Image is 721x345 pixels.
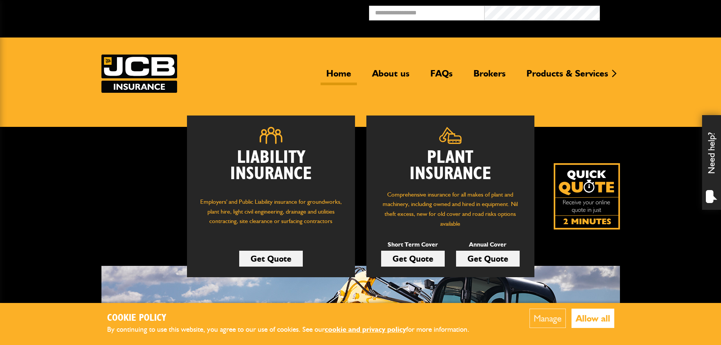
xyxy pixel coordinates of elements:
h2: Cookie Policy [107,312,482,324]
h2: Plant Insurance [378,150,523,182]
p: Comprehensive insurance for all makes of plant and machinery, including owned and hired in equipm... [378,190,523,228]
a: Get Quote [381,251,445,267]
a: Brokers [468,68,511,85]
p: Annual Cover [456,240,520,250]
p: Short Term Cover [381,240,445,250]
h2: Liability Insurance [198,150,344,190]
a: Get your insurance quote isn just 2-minutes [554,163,620,229]
a: cookie and privacy policy [325,325,406,334]
a: Get Quote [239,251,303,267]
a: FAQs [425,68,458,85]
p: Employers' and Public Liability insurance for groundworks, plant hire, light civil engineering, d... [198,197,344,233]
a: About us [366,68,415,85]
a: JCB Insurance Services [101,55,177,93]
button: Manage [529,309,566,328]
button: Broker Login [600,6,715,17]
button: Allow all [572,309,614,328]
p: By continuing to use this website, you agree to our use of cookies. See our for more information. [107,324,482,336]
a: Get Quote [456,251,520,267]
img: Quick Quote [554,163,620,229]
div: Need help? [702,115,721,210]
a: Home [321,68,357,85]
img: JCB Insurance Services logo [101,55,177,93]
a: Products & Services [521,68,614,85]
